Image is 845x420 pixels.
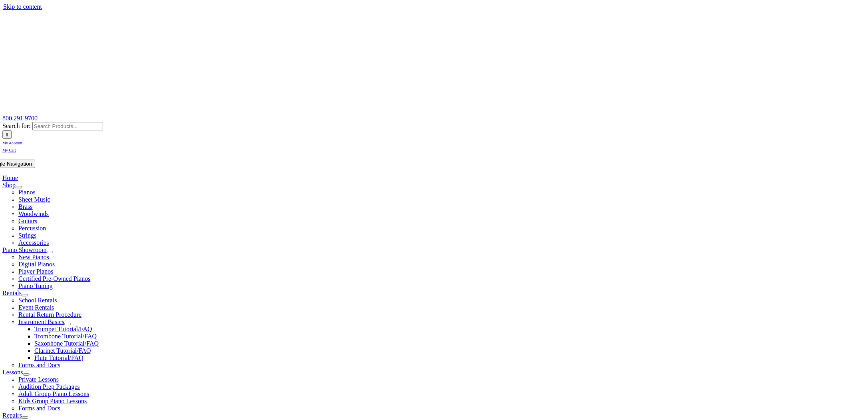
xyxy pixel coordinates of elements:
button: Open submenu of Piano Showroom [47,251,53,253]
input: Search Products... [32,122,103,130]
button: Open submenu of Shop [16,186,22,188]
a: Digital Pianos [18,261,55,268]
a: Instrument Basics [18,318,64,325]
a: Home [2,174,18,181]
span: Search for: [2,122,31,129]
a: Brass [18,203,33,210]
input: Search [2,130,12,139]
a: Rental Return Procedure [18,311,81,318]
a: Trombone Tutorial/FAQ [34,333,97,340]
a: Forms and Docs [18,405,60,412]
a: Strings [18,232,36,239]
a: Saxophone Tutorial/FAQ [34,340,99,347]
a: Adult Group Piano Lessons [18,390,89,397]
button: Open submenu of Rentals [22,294,28,296]
a: My Cart [2,146,16,153]
a: Trumpet Tutorial/FAQ [34,326,92,332]
span: My Cart [2,148,16,152]
a: Audition Prep Packages [18,383,80,390]
a: Private Lessons [18,376,59,383]
a: 800.291.9700 [2,115,38,122]
a: Guitars [18,218,37,224]
a: Clarinet Tutorial/FAQ [34,347,91,354]
a: Shop [2,182,16,188]
a: Event Rentals [18,304,54,311]
span: My Account [2,141,22,145]
a: Forms and Docs [18,362,60,368]
a: Sheet Music [18,196,50,203]
a: Piano Showroom [2,246,47,253]
a: Skip to content [3,3,42,10]
a: Rentals [2,290,22,296]
a: Certified Pre-Owned Pianos [18,275,90,282]
a: Pianos [18,189,36,196]
a: Player Pianos [18,268,54,275]
a: My Account [2,139,22,146]
a: Piano Tuning [18,282,53,289]
a: Flute Tutorial/FAQ [34,354,83,361]
a: School Rentals [18,297,57,304]
a: Woodwinds [18,210,49,217]
a: Lessons [2,369,23,376]
a: Accessories [18,239,49,246]
button: Open submenu of Instrument Basics [64,323,71,325]
a: New Pianos [18,254,49,260]
a: Kids Group Piano Lessons [18,398,87,404]
button: Open submenu of Lessons [23,373,30,376]
a: Percussion [18,225,46,232]
button: Open submenu of Repairs [22,416,28,419]
a: Repairs [2,412,22,419]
